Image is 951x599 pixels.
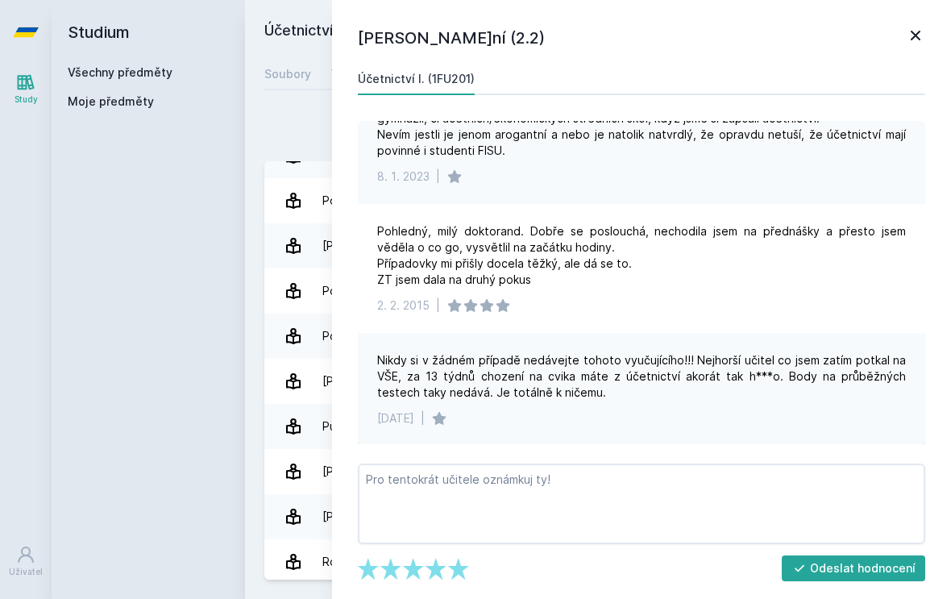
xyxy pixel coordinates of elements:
[264,449,932,494] a: [PERSON_NAME] 5 hodnocení 3.8
[330,58,363,90] a: Testy
[322,185,468,217] div: Polachová[PERSON_NAME]
[68,94,154,110] span: Moje předměty
[264,223,932,268] a: [PERSON_NAME] 27 hodnocení 3.9
[782,555,926,581] button: Odeslat hodnocení
[264,314,932,359] a: Poutník [PERSON_NAME] 4 hodnocení 4.8
[322,320,455,352] div: Poutník [PERSON_NAME]
[377,223,906,288] div: Pohledný, milý doktorand. Dobře se poslouchá, nechodila jsem na přednášky a přesto jsem věděla o ...
[264,178,932,223] a: Polachová[PERSON_NAME] 1 hodnocení 3.0
[264,66,311,82] div: Soubory
[3,64,48,114] a: Study
[264,494,932,539] a: [PERSON_NAME] 4 hodnocení 3.8
[264,19,751,45] h2: Účetnictví I. (1FU201)
[322,365,412,397] div: [PERSON_NAME]
[377,297,430,314] div: 2. 2. 2015
[322,501,412,533] div: [PERSON_NAME]
[9,566,43,578] div: Uživatel
[264,539,932,584] a: Roubíčkov[PERSON_NAME] 26 hodnocení 3.9
[330,66,363,82] div: Testy
[322,230,412,262] div: [PERSON_NAME]
[377,94,906,159] div: Můj veškerý respekt ztratil už na první přednášce, když arogantně řekl, že jsme všichni z gymnázi...
[3,537,48,586] a: Uživatel
[264,404,932,449] a: Purina Marina 7 hodnocení 4.3
[421,410,425,426] div: |
[264,58,311,90] a: Soubory
[264,359,932,404] a: [PERSON_NAME] 35 hodnocení 4.9
[377,168,430,185] div: 8. 1. 2023
[322,546,468,578] div: Roubíčkov[PERSON_NAME]
[264,268,932,314] a: Pospíšil [PERSON_NAME] 5 hodnocení 2.2
[436,297,440,314] div: |
[68,65,172,79] a: Všechny předměty
[322,410,394,443] div: Purina Marina
[15,94,38,106] div: Study
[377,352,906,401] div: Nikdy si v žádném případě nedávejte tohoto vyučujícího!!! Nejhorší učitel co jsem zatím potkal na...
[436,168,440,185] div: |
[377,410,414,426] div: [DATE]
[322,275,455,307] div: Pospíšil [PERSON_NAME]
[322,455,412,488] div: [PERSON_NAME]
